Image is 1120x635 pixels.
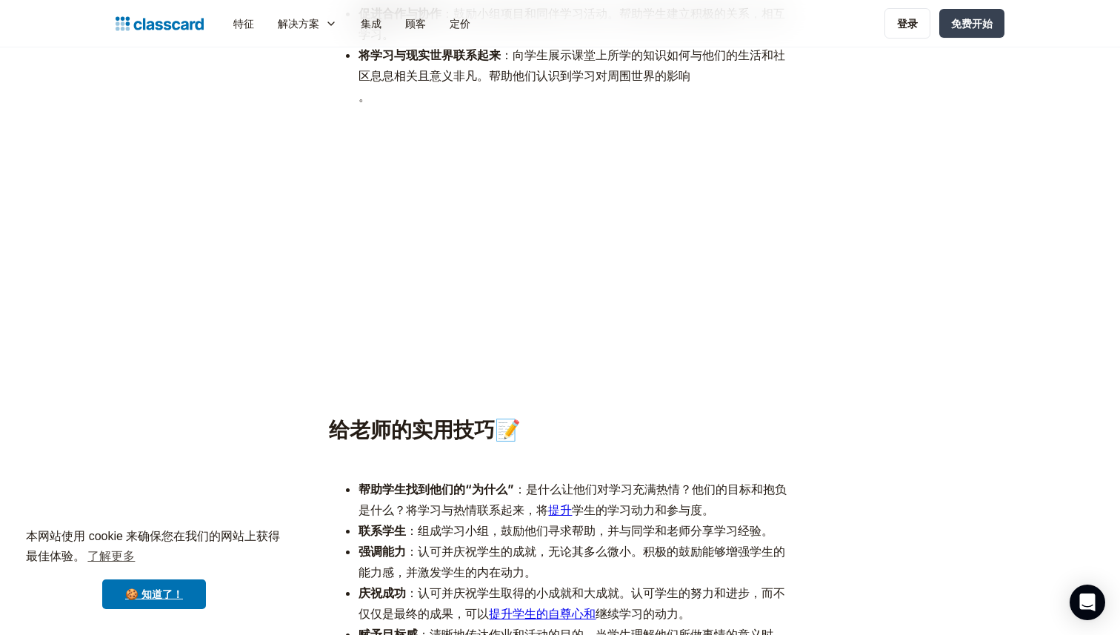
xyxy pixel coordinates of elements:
[359,523,406,538] font: 联系学生
[572,502,714,517] font: 学生的学习动力和参与度。
[85,545,137,568] a: 了解有关 Cookie 的更多信息
[359,544,785,579] font: ：认可并庆祝学生的成就，无论其多么微小。积极的鼓励能够增强学生的能力感，并激发学生的内在动力。
[12,513,296,623] div: Cookie同意
[349,7,393,40] a: 集成
[359,544,406,559] font: 强调能力
[489,606,596,621] a: 提升学生的自尊心和
[233,17,254,30] font: 特征
[438,7,482,40] a: 定价
[359,585,406,600] font: 庆祝成功
[87,550,135,562] font: 了解更多
[405,17,426,30] font: 顾客
[359,47,501,62] font: 将学习与现实世界联系起来
[266,7,349,40] div: 解决方案
[221,7,266,40] a: 特征
[884,8,930,39] a: 登录
[329,114,790,373] iframe: 爱德华·德西——自我决定理论
[361,17,381,30] font: 集成
[359,585,785,621] font: ：认可并庆祝学生取得的小成就和大成就。认可学生的努力和进步，而不仅仅是最终的成果，可以
[939,9,1004,38] a: 免费开始
[1070,585,1105,620] div: 打开 Intercom Messenger
[102,579,206,609] a: 忽略 cookie 消息
[26,530,280,562] font: 本网站使用 cookie 来确保您在我们的网站上获得最佳体验。
[359,89,370,104] font: 。
[897,17,918,30] font: 登录
[359,482,787,517] font: ：是什么让他们对学习充满热情？他们的目标和抱负是什么？将学习与热情联系起来，将
[125,588,183,600] font: 🍪 知道了！
[278,17,319,30] font: 解决方案
[329,417,521,442] font: 给老师的实用技巧📝
[596,606,690,621] font: 继续学习的动力。
[359,47,785,83] font: ：向学生展示课堂上所学的知识如何与他们的生活和社区息息相关且意义非凡。帮助他们认识到学习对周围世界的影响
[116,13,204,34] a: 家
[951,17,993,30] font: 免费开始
[548,502,572,517] a: 提升
[450,17,470,30] font: 定价
[393,7,438,40] a: 顾客
[359,482,514,496] font: 帮助学生找到他们的“为什么”
[406,523,773,538] font: ：组成学习小组，鼓励他们寻求帮助，并与同学和老师分享学习经验。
